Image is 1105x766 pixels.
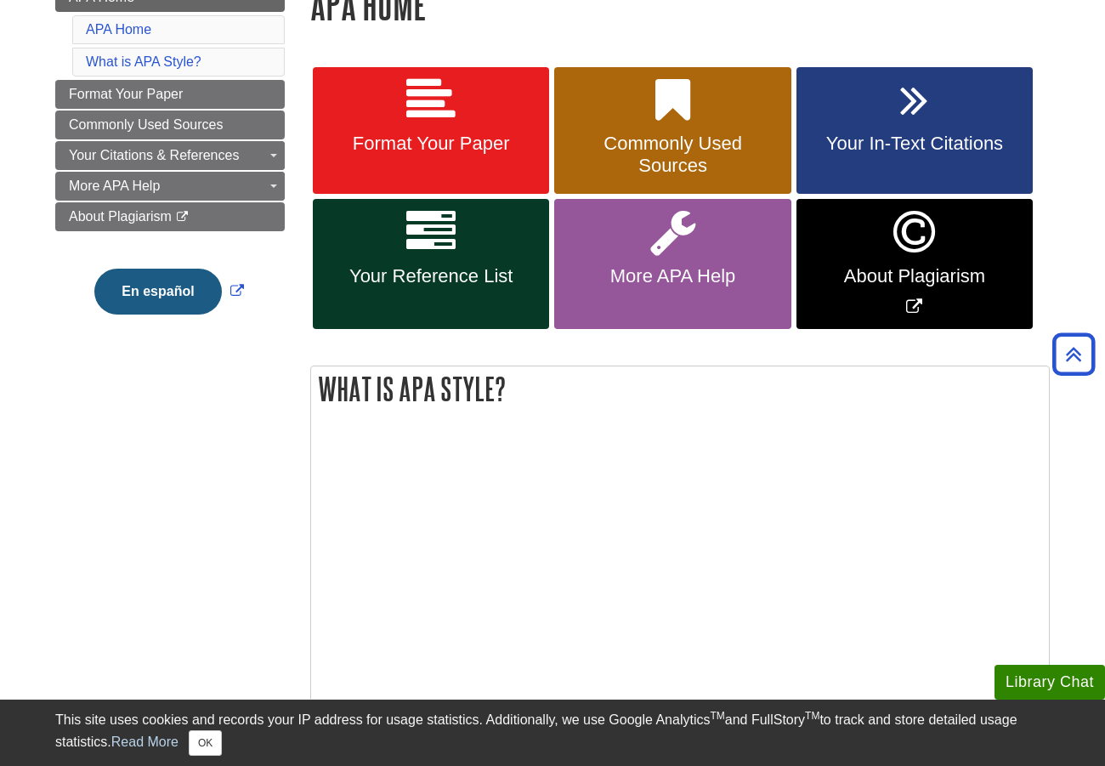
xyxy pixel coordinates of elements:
[111,735,178,749] a: Read More
[189,730,222,756] button: Close
[1046,343,1101,366] a: Back to Top
[567,265,778,287] span: More APA Help
[69,117,223,132] span: Commonly Used Sources
[55,710,1050,756] div: This site uses cookies and records your IP address for usage statistics. Additionally, we use Goo...
[805,710,819,722] sup: TM
[55,80,285,109] a: Format Your Paper
[69,209,172,224] span: About Plagiarism
[313,67,549,195] a: Format Your Paper
[55,111,285,139] a: Commonly Used Sources
[710,710,724,722] sup: TM
[554,67,790,195] a: Commonly Used Sources
[55,172,285,201] a: More APA Help
[86,54,201,69] a: What is APA Style?
[90,284,247,298] a: Link opens in new window
[326,265,536,287] span: Your Reference List
[55,202,285,231] a: About Plagiarism
[94,269,221,315] button: En español
[809,265,1020,287] span: About Plagiarism
[567,133,778,177] span: Commonly Used Sources
[86,22,151,37] a: APA Home
[55,141,285,170] a: Your Citations & References
[69,148,239,162] span: Your Citations & References
[796,199,1033,329] a: Link opens in new window
[311,366,1049,411] h2: What is APA Style?
[326,133,536,155] span: Format Your Paper
[809,133,1020,155] span: Your In-Text Citations
[175,212,190,223] i: This link opens in a new window
[69,179,160,193] span: More APA Help
[313,199,549,329] a: Your Reference List
[994,665,1105,700] button: Library Chat
[69,87,183,101] span: Format Your Paper
[320,435,796,703] iframe: What is APA?
[796,67,1033,195] a: Your In-Text Citations
[554,199,790,329] a: More APA Help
